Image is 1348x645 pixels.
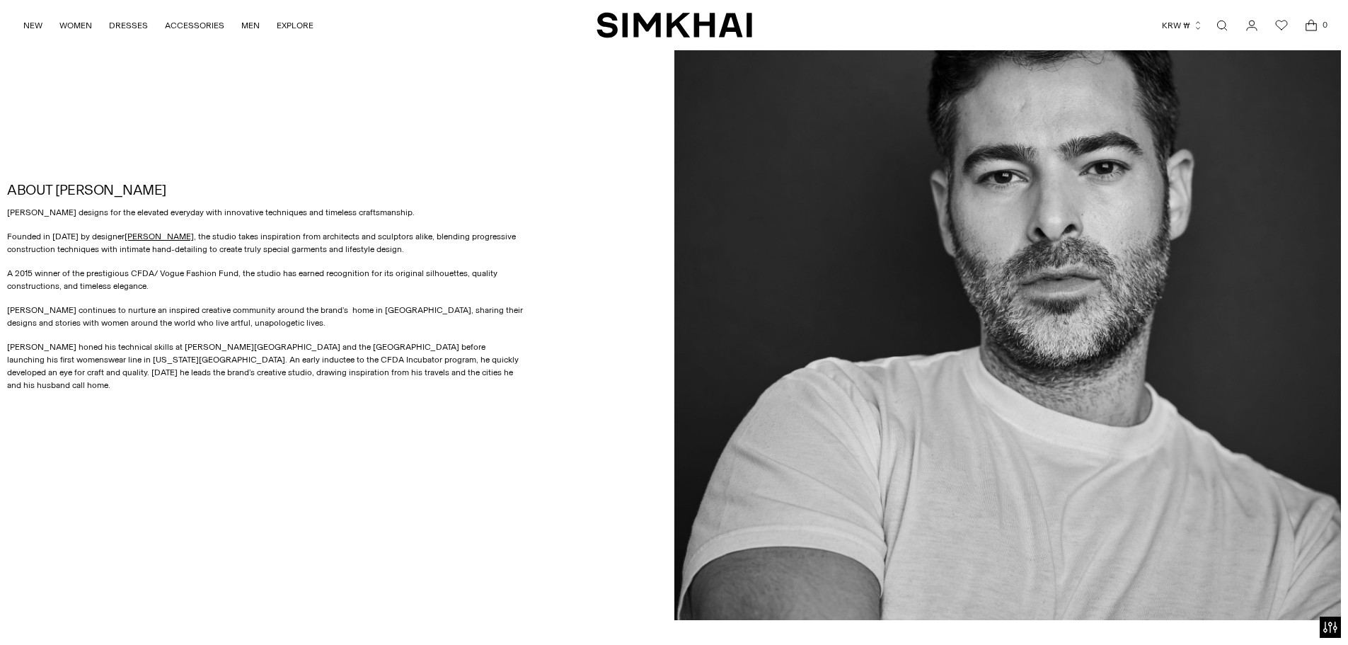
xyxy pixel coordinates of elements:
[1162,10,1203,41] button: KRW ₩
[277,10,313,41] a: EXPLORE
[1318,18,1331,31] span: 0
[1208,11,1236,40] a: Open search modal
[7,304,525,329] p: [PERSON_NAME] continues to nurture an inspired creative community around the brand’s home in [GEO...
[7,267,525,292] p: A 2015 winner of the prestigious CFDA/ Vogue Fashion Fund, the studio has earned recognition for ...
[165,10,224,41] a: ACCESSORIES
[7,230,525,256] p: Founded in [DATE] by designer , the studio takes inspiration from architects and sculptors alike,...
[109,10,148,41] a: DRESSES
[597,11,752,39] a: SIMKHAI
[1267,11,1296,40] a: Wishlist
[7,206,525,219] p: [PERSON_NAME] designs for the elevated everyday with innovative techniques and timeless craftsman...
[59,10,92,41] a: WOMEN
[1238,11,1266,40] a: Go to the account page
[125,232,194,241] a: [PERSON_NAME]
[7,182,525,198] h2: ABOUT [PERSON_NAME]
[23,10,42,41] a: NEW
[1297,11,1325,40] a: Open cart modal
[7,341,525,392] p: [PERSON_NAME] honed his technical skills at [PERSON_NAME][GEOGRAPHIC_DATA] and the [GEOGRAPHIC_DA...
[241,10,260,41] a: MEN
